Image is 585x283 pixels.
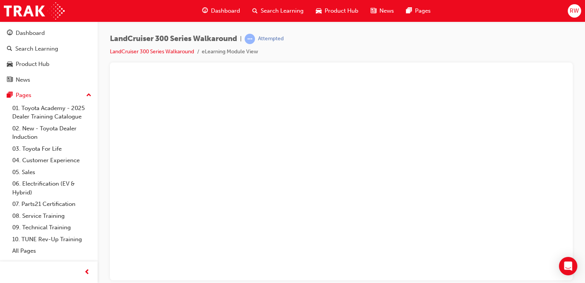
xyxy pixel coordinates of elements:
button: DashboardSearch LearningProduct HubNews [3,25,95,88]
img: Trak [4,2,65,20]
div: Open Intercom Messenger [559,257,577,275]
a: Product Hub [3,57,95,71]
div: Pages [16,91,31,100]
button: Pages [3,88,95,102]
span: RW [570,7,579,15]
span: news-icon [371,6,376,16]
a: 07. Parts21 Certification [9,198,95,210]
a: 02. New - Toyota Dealer Induction [9,123,95,143]
a: All Pages [9,245,95,257]
div: Product Hub [16,60,49,69]
span: Pages [415,7,431,15]
span: pages-icon [406,6,412,16]
span: guage-icon [7,30,13,37]
span: up-icon [86,90,92,100]
span: News [379,7,394,15]
a: car-iconProduct Hub [310,3,364,19]
a: 05. Sales [9,166,95,178]
span: Dashboard [211,7,240,15]
a: 06. Electrification (EV & Hybrid) [9,178,95,198]
span: learningRecordVerb_ATTEMPT-icon [245,34,255,44]
span: Search Learning [261,7,304,15]
a: 09. Technical Training [9,222,95,234]
span: guage-icon [202,6,208,16]
a: 01. Toyota Academy - 2025 Dealer Training Catalogue [9,102,95,123]
div: Search Learning [15,44,58,53]
a: 10. TUNE Rev-Up Training [9,234,95,245]
span: prev-icon [84,268,90,277]
a: guage-iconDashboard [196,3,246,19]
a: 03. Toyota For Life [9,143,95,155]
li: eLearning Module View [202,48,258,56]
a: Search Learning [3,42,95,56]
span: search-icon [7,46,12,53]
a: pages-iconPages [400,3,437,19]
a: search-iconSearch Learning [246,3,310,19]
span: LandCruiser 300 Series Walkaround [110,35,237,43]
span: car-icon [7,61,13,68]
div: Attempted [258,35,284,43]
span: news-icon [7,77,13,84]
button: RW [568,4,581,18]
a: 08. Service Training [9,210,95,222]
a: Dashboard [3,26,95,40]
a: News [3,73,95,87]
span: Product Hub [325,7,358,15]
a: news-iconNews [364,3,400,19]
span: | [240,35,242,43]
span: pages-icon [7,92,13,99]
span: search-icon [252,6,258,16]
a: 04. Customer Experience [9,155,95,166]
div: News [16,76,30,84]
span: car-icon [316,6,322,16]
a: LandCruiser 300 Series Walkaround [110,48,194,55]
div: Dashboard [16,29,45,38]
